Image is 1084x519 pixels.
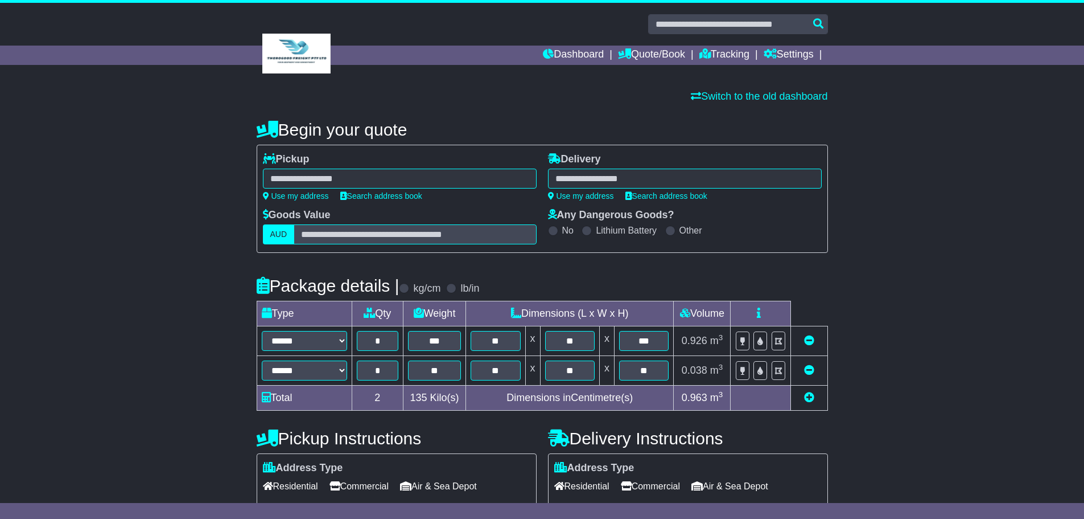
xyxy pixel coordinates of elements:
sup: 3 [719,333,723,342]
span: 0.963 [682,392,707,403]
h4: Begin your quote [257,120,828,139]
span: m [710,335,723,346]
a: Add new item [804,392,814,403]
h4: Delivery Instructions [548,429,828,448]
a: Search address book [340,191,422,201]
a: Remove this item [804,365,814,376]
td: x [525,326,540,356]
span: Air & Sea Depot [691,477,768,495]
td: Dimensions (L x W x H) [466,301,674,326]
span: 0.038 [682,365,707,376]
td: x [599,326,614,356]
label: Other [679,225,702,236]
td: x [599,356,614,386]
h4: Pickup Instructions [257,429,537,448]
a: Dashboard [543,46,604,65]
a: Remove this item [804,335,814,346]
td: Total [257,386,352,411]
span: Commercial [621,477,680,495]
label: AUD [263,224,295,244]
label: Address Type [554,462,634,475]
a: Search address book [625,191,707,201]
label: Any Dangerous Goods? [548,209,674,222]
span: 0.926 [682,335,707,346]
td: Volume [674,301,731,326]
label: No [562,225,574,236]
label: Pickup [263,153,310,166]
span: 135 [410,392,427,403]
sup: 3 [719,363,723,371]
a: Settings [764,46,814,65]
label: Goods Value [263,209,331,222]
sup: 3 [719,390,723,399]
h4: Package details | [257,276,399,295]
label: lb/in [460,283,479,295]
td: 2 [352,386,403,411]
label: Address Type [263,462,343,475]
a: Use my address [263,191,329,201]
td: Qty [352,301,403,326]
a: Quote/Book [618,46,685,65]
td: Weight [403,301,466,326]
td: Dimensions in Centimetre(s) [466,386,674,411]
td: x [525,356,540,386]
span: Air & Sea Depot [400,477,477,495]
span: m [710,365,723,376]
a: Switch to the old dashboard [691,91,827,102]
a: Tracking [699,46,749,65]
a: Use my address [548,191,614,201]
span: m [710,392,723,403]
td: Kilo(s) [403,386,466,411]
span: Commercial [329,477,389,495]
span: Residential [554,477,609,495]
td: Type [257,301,352,326]
span: Residential [263,477,318,495]
label: Lithium Battery [596,225,657,236]
label: kg/cm [413,283,440,295]
label: Delivery [548,153,601,166]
